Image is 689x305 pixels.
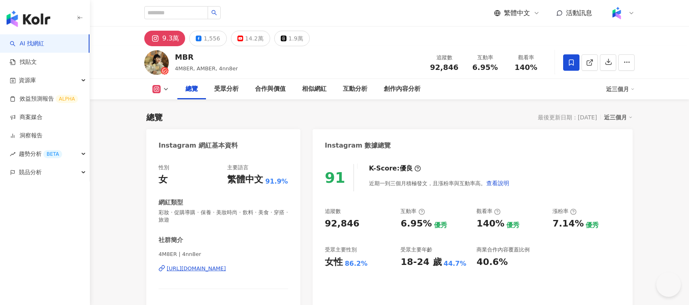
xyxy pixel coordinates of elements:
span: 4M8ER, AMBER, 4nn8er [175,65,238,72]
div: 近期一到三個月積極發文，且漲粉率與互動率高。 [369,175,510,191]
div: 女性 [325,256,343,269]
button: 查看說明 [486,175,510,191]
button: 9.3萬 [144,31,185,46]
div: 觀看率 [510,54,541,62]
span: 活動訊息 [566,9,592,17]
div: 140% [476,218,504,230]
div: 網紅類型 [159,198,183,207]
div: 創作內容分析 [384,84,421,94]
span: 91.9% [265,177,288,186]
div: 追蹤數 [325,208,341,215]
span: 資源庫 [19,71,36,90]
div: 總覽 [146,112,163,123]
div: 互動分析 [343,84,367,94]
div: 40.6% [476,256,508,269]
button: 1,556 [189,31,226,46]
div: 受眾分析 [214,84,239,94]
span: 140% [515,63,537,72]
div: 性別 [159,164,169,171]
a: 洞察報告 [10,132,43,140]
div: Instagram 數據總覽 [325,141,391,150]
span: search [211,10,217,16]
div: 1.9萬 [289,33,303,44]
div: 追蹤數 [429,54,460,62]
div: 受眾主要年齡 [400,246,432,253]
div: MBR [175,52,238,62]
div: 9.3萬 [162,33,179,44]
div: 6.95% [400,218,432,230]
div: 合作與價值 [255,84,286,94]
div: 86.2% [345,259,368,268]
div: 91 [325,169,345,186]
div: 近三個月 [604,112,633,123]
div: 繁體中文 [227,173,263,186]
a: [URL][DOMAIN_NAME] [159,265,288,272]
div: 商業合作內容覆蓋比例 [476,246,530,253]
div: 社群簡介 [159,236,183,244]
div: 互動率 [470,54,501,62]
img: KOL Avatar [144,50,169,75]
div: 優秀 [586,221,599,230]
div: 14.2萬 [245,33,264,44]
span: rise [10,151,16,157]
div: 優良 [400,164,413,173]
span: 繁體中文 [504,9,530,18]
div: Instagram 網紅基本資料 [159,141,238,150]
div: 漲粉率 [553,208,577,215]
div: [URL][DOMAIN_NAME] [167,265,226,272]
span: 92,846 [430,63,458,72]
div: 觀看率 [476,208,501,215]
img: Kolr%20app%20icon%20%281%29.png [609,5,624,21]
div: 相似網紅 [302,84,327,94]
span: 4M8ER | 4nn8er [159,251,288,258]
a: 找貼文 [10,58,37,66]
div: 7.14% [553,218,584,230]
button: 14.2萬 [231,31,270,46]
button: 1.9萬 [274,31,310,46]
div: 優秀 [434,221,447,230]
div: 互動率 [400,208,425,215]
div: 主要語言 [227,164,248,171]
a: 商案媒合 [10,113,43,121]
span: 競品分析 [19,163,42,182]
a: 效益預測報告ALPHA [10,95,78,103]
div: 92,846 [325,218,360,230]
span: 6.95% [472,63,498,72]
span: 趨勢分析 [19,145,62,163]
div: BETA [43,150,62,158]
img: logo [7,11,50,27]
div: 優秀 [506,221,519,230]
div: 1,556 [204,33,220,44]
div: 女 [159,173,168,186]
div: 最後更新日期：[DATE] [538,114,597,121]
div: 總覽 [186,84,198,94]
div: 44.7% [444,259,467,268]
a: searchAI 找網紅 [10,40,44,48]
div: 受眾主要性別 [325,246,357,253]
iframe: Help Scout Beacon - Open [656,272,681,297]
div: K-Score : [369,164,421,173]
span: 彩妝 · 促購導購 · 保養 · 美妝時尚 · 飲料 · 美食 · 穿搭 · 旅遊 [159,209,288,224]
div: 18-24 歲 [400,256,441,269]
div: 近三個月 [606,83,635,96]
span: 查看說明 [486,180,509,186]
